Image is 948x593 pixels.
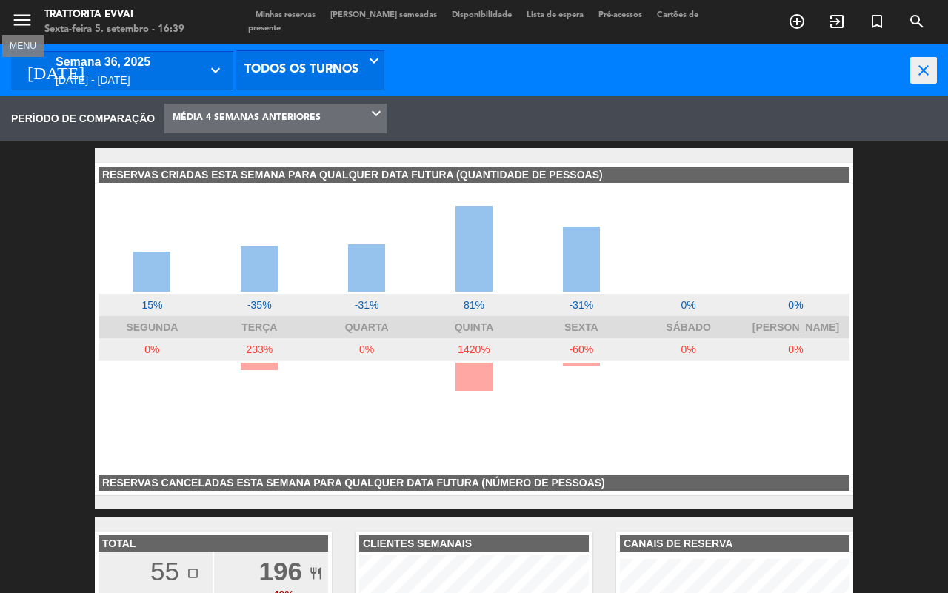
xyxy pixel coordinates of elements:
div: Trattorita Evvai [44,7,184,22]
span: -60% [569,341,593,358]
i: menu [11,9,33,31]
span: 0% [681,297,696,314]
span: 0% [788,297,803,314]
div: [PERSON_NAME] [742,316,849,338]
span: 0% [359,341,374,358]
div: semana 36, 2025 [56,53,200,72]
span: Lista de espera [519,11,591,19]
div: Sábado [635,316,742,338]
i: search [908,13,926,30]
div: Sexta-feira 5. setembro - 16:39 [44,22,184,37]
button: menu [11,9,33,36]
div: Quinta [421,316,528,338]
span: Minhas reservas [248,11,323,19]
i: add_circle_outline [788,13,806,30]
div: Sexta [527,316,635,338]
span: Pré-acessos [591,11,650,19]
div: Segunda [99,316,206,338]
span: Disponibilidade [444,11,519,19]
div: MENU [2,38,44,52]
div: CANAIS DE RESERVA [620,535,849,552]
div: clientes semanais [359,535,589,552]
span: -31% [569,297,593,314]
i: close [910,57,937,84]
i: keyboard_arrow_down [207,61,228,79]
span: MÉDIA 4 SEMANAS ANTERIORES [173,104,321,132]
span: 1420% [458,341,490,358]
span: PERÍODO DE COMPARAÇÃO [11,110,155,127]
div: [DATE] - [DATE] [56,72,200,89]
span: 0% [681,341,696,358]
span: -31% [355,297,379,314]
i: crop_square [186,566,200,580]
span: [PERSON_NAME] semeadas [323,11,444,19]
div: RESERVAS CANCELADAS ESTA SEMANA PARA QUALQUER DATA FUTURA (NÚMERO DE PESSOAS) [99,475,849,491]
span: 55 [150,557,179,586]
div: RESERVAS CRIADAS ESTA SEMANA PARA QUALQUER DATA FUTURA (QUANTIDADE DE PESSOAS) [99,167,849,183]
span: 15% [141,297,162,314]
span: 233% [246,341,273,358]
div: Quarta [313,316,421,338]
span: Todos os turnos [244,52,358,89]
i: restaurant [309,566,323,580]
span: 0% [788,341,803,358]
span: 81% [464,297,484,314]
span: -35% [247,297,272,314]
i: turned_in_not [868,13,886,30]
b: 196 [259,557,302,586]
span: 0% [144,341,159,358]
div: Terça [206,316,313,338]
i: [DATE] [16,57,95,84]
i: exit_to_app [828,13,846,30]
div: TOTAL [99,535,328,552]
